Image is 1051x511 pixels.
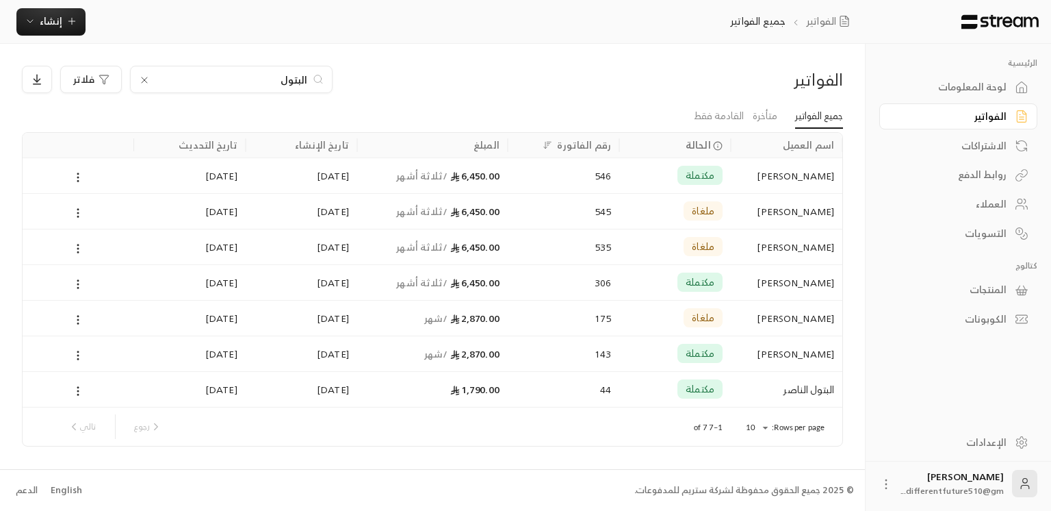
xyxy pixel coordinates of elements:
div: [DATE] [254,194,349,229]
span: / ثلاثة أشهر [396,167,447,184]
span: فلاتر [73,75,94,84]
a: لوحة المعلومات [879,74,1037,101]
span: / ثلاثة أشهر [396,203,447,220]
div: [DATE] [254,265,349,300]
p: Rows per page: [772,422,825,433]
div: الفواتير [648,68,843,90]
div: التسويات [896,227,1007,240]
div: [DATE] [254,372,349,407]
a: الدعم [11,478,42,503]
div: [DATE] [142,372,237,407]
div: [PERSON_NAME] [901,470,1004,497]
button: فلاتر [60,66,122,93]
span: / ثلاثة أشهر [396,274,447,291]
div: 44 [516,372,611,407]
a: الاشتراكات [879,132,1037,159]
div: 2,870.00 [365,336,499,371]
p: جميع الفواتير [730,14,786,29]
a: متأخرة [753,104,777,128]
span: إنشاء [40,12,62,29]
span: / ثلاثة أشهر [396,238,447,255]
img: Logo [960,14,1040,29]
a: الإعدادات [879,429,1037,456]
div: لوحة المعلومات [896,80,1007,94]
button: Sort [539,137,556,153]
span: ملغاة [692,311,714,325]
div: [PERSON_NAME] [739,158,834,193]
span: differentfuture510@gm... [901,484,1004,498]
div: 1,790.00 [365,372,499,407]
a: المنتجات [879,277,1037,303]
div: [DATE] [142,301,237,336]
div: English [51,484,82,497]
div: المنتجات [896,283,1007,297]
p: كتالوج [879,260,1037,271]
div: [DATE] [142,229,237,264]
a: التسويات [879,220,1037,247]
div: 10 [739,419,772,436]
div: [DATE] [254,301,349,336]
div: [DATE] [142,158,237,193]
div: 546 [516,158,611,193]
span: مكتملة [686,275,714,289]
div: اسم العميل [783,136,834,153]
div: 6,450.00 [365,158,499,193]
p: 1–7 of 7 [694,422,723,433]
div: 143 [516,336,611,371]
span: مكتملة [686,169,714,182]
input: ابحث باسم العميل أو رقم الهاتف [155,72,307,87]
a: روابط الدفع [879,162,1037,188]
div: الفواتير [896,110,1007,123]
a: الكوبونات [879,306,1037,333]
div: رقم الفاتورة [557,136,610,153]
div: العملاء [896,197,1007,211]
div: [PERSON_NAME] [739,265,834,300]
div: [DATE] [142,194,237,229]
a: الفواتير [806,14,855,29]
span: مكتملة [686,347,714,360]
div: 535 [516,229,611,264]
span: الحالة [686,138,711,152]
div: [PERSON_NAME] [739,229,834,264]
div: 6,450.00 [365,229,499,264]
p: الرئيسية [879,58,1037,68]
div: المبلغ [473,136,499,153]
div: الإعدادات [896,436,1007,449]
a: جميع الفواتير [795,104,843,129]
span: / شهر [424,310,448,327]
span: ملغاة [692,240,714,253]
div: [DATE] [142,265,237,300]
div: تاريخ التحديث [179,136,237,153]
div: [PERSON_NAME] [739,194,834,229]
a: القادمة فقط [694,104,744,128]
div: [DATE] [142,336,237,371]
span: مكتملة [686,382,714,396]
a: العملاء [879,191,1037,218]
div: [PERSON_NAME] [739,336,834,371]
span: ملغاة [692,204,714,218]
div: 306 [516,265,611,300]
div: [DATE] [254,336,349,371]
div: 6,450.00 [365,265,499,300]
div: 175 [516,301,611,336]
nav: breadcrumb [730,14,855,29]
div: الاشتراكات [896,139,1007,153]
div: [DATE] [254,158,349,193]
div: [PERSON_NAME] [739,301,834,336]
div: © 2025 جميع الحقوق محفوظة لشركة ستريم للمدفوعات. [634,484,854,497]
div: [DATE] [254,229,349,264]
div: روابط الدفع [896,168,1007,182]
div: الكوبونات [896,312,1007,326]
span: / شهر [424,345,448,362]
div: تاريخ الإنشاء [295,136,348,153]
button: إنشاء [16,8,86,36]
div: 2,870.00 [365,301,499,336]
div: البتول الناصر [739,372,834,407]
a: الفواتير [879,103,1037,130]
div: 6,450.00 [365,194,499,229]
div: 545 [516,194,611,229]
